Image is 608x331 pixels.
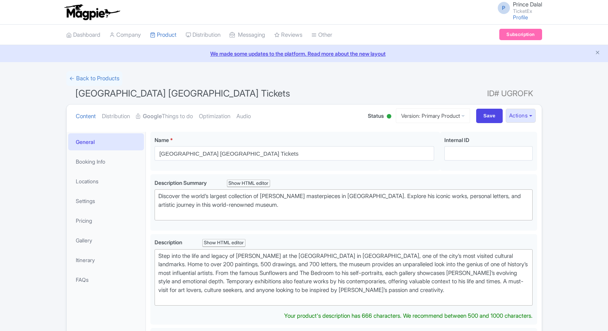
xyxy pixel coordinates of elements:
a: Other [311,25,332,45]
a: Gallery [68,232,144,249]
span: P [498,2,510,14]
div: Step into the life and legacy of [PERSON_NAME] at the [GEOGRAPHIC_DATA] in [GEOGRAPHIC_DATA], one... [158,252,529,303]
a: P Prince Dalal TicketEx [493,2,542,14]
a: Product [150,25,177,45]
div: Your product's description has 666 characters. We recommend between 500 and 1000 characters. [284,312,533,320]
div: Show HTML editor [202,239,246,247]
a: Optimization [199,105,230,128]
div: Active [385,111,393,123]
a: Booking Info [68,153,144,170]
img: logo-ab69f6fb50320c5b225c76a69d11143b.png [63,4,121,20]
a: Locations [68,173,144,190]
span: Prince Dalal [513,1,542,8]
a: FAQs [68,271,144,288]
input: Save [476,109,503,123]
a: Distribution [186,25,220,45]
a: GoogleThings to do [136,105,193,128]
button: Actions [506,109,536,123]
a: Distribution [102,105,130,128]
div: Show HTML editor [227,180,270,187]
span: Description [155,239,183,245]
a: ← Back to Products [66,71,122,86]
a: Settings [68,192,144,209]
span: [GEOGRAPHIC_DATA] [GEOGRAPHIC_DATA] Tickets [75,88,290,99]
div: Discover the world’s largest collection of [PERSON_NAME] masterpieces in [GEOGRAPHIC_DATA]. Explo... [158,192,529,218]
a: Dashboard [66,25,100,45]
a: We made some updates to the platform. Read more about the new layout [5,50,603,58]
small: TicketEx [513,9,542,14]
a: General [68,133,144,150]
a: Version: Primary Product [396,108,470,123]
button: Close announcement [595,49,600,58]
strong: Google [143,112,162,121]
span: Status [368,112,384,120]
span: ID# UGROFK [487,86,533,101]
a: Pricing [68,212,144,229]
a: Reviews [274,25,302,45]
a: Content [76,105,96,128]
a: Messaging [230,25,265,45]
span: Description Summary [155,180,208,186]
span: Name [155,137,169,143]
a: Subscription [499,29,542,40]
a: Profile [513,14,528,20]
a: Itinerary [68,251,144,269]
a: Company [109,25,141,45]
span: Internal ID [444,137,469,143]
a: Audio [236,105,251,128]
